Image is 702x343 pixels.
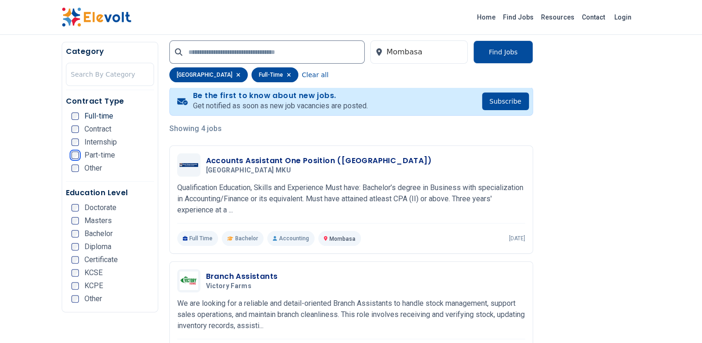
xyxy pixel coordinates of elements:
[267,231,315,246] p: Accounting
[71,165,79,172] input: Other
[84,204,116,211] span: Doctorate
[473,10,499,25] a: Home
[84,139,117,146] span: Internship
[329,236,355,242] span: Mombasa
[84,112,113,120] span: Full-time
[71,269,79,277] input: KCSE
[84,269,103,277] span: KCSE
[71,230,79,237] input: Bachelor
[177,298,525,331] p: We are looking for a reliable and detail-oriented Branch Assistants to handle stock management, s...
[84,165,102,172] span: Other
[71,139,79,146] input: Internship
[71,204,79,211] input: Doctorate
[84,256,118,264] span: Certificate
[84,125,111,133] span: Contract
[251,67,298,82] div: full-time
[578,10,609,25] a: Contact
[84,230,113,237] span: Bachelor
[71,217,79,224] input: Masters
[206,282,252,290] span: Victory Farms
[609,8,637,26] a: Login
[499,10,537,25] a: Find Jobs
[193,100,368,112] p: Get notified as soon as new job vacancies are posted.
[66,46,154,57] h5: Category
[71,282,79,290] input: KCPE
[71,256,79,264] input: Certificate
[177,153,525,246] a: Mount Kenya University MKUAccounts Assistant One Position ([GEOGRAPHIC_DATA])[GEOGRAPHIC_DATA] MK...
[66,96,154,107] h5: Contract Type
[235,235,258,242] span: Bachelor
[71,295,79,303] input: Other
[84,295,102,303] span: Other
[482,92,529,110] button: Subscribe
[177,231,219,246] p: Full Time
[206,271,278,282] h3: Branch Assistants
[71,243,79,251] input: Diploma
[71,125,79,133] input: Contract
[537,10,578,25] a: Resources
[84,243,111,251] span: Diploma
[169,67,248,82] div: [GEOGRAPHIC_DATA]
[84,282,103,290] span: KCPE
[206,155,432,166] h3: Accounts Assistant One Position ([GEOGRAPHIC_DATA])
[473,40,533,64] button: Find Jobs
[62,7,131,27] img: Elevolt
[169,123,533,134] p: Showing 4 jobs
[177,182,525,216] p: Qualification Education, Skills and Experience Must have: Bachelor’s degree in Business with spec...
[206,166,291,175] span: [GEOGRAPHIC_DATA] MKU
[544,64,641,343] iframe: Advertisement
[84,217,112,224] span: Masters
[193,91,368,100] h4: Be the first to know about new jobs.
[84,152,115,159] span: Part-time
[71,152,79,159] input: Part-time
[302,67,328,82] button: Clear all
[180,163,198,167] img: Mount Kenya University MKU
[66,187,154,198] h5: Education Level
[656,298,702,343] iframe: Chat Widget
[509,235,525,242] p: [DATE]
[71,112,79,120] input: Full-time
[180,271,198,290] img: Victory Farms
